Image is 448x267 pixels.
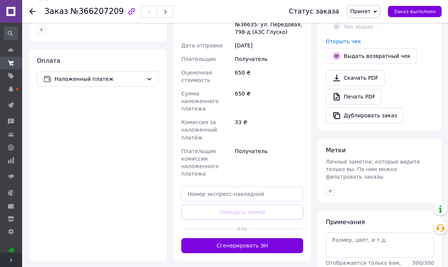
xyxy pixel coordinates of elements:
[29,8,35,15] div: Вернуться назад
[181,90,218,111] span: Сумма наложенного платежа
[325,70,384,85] a: Скачать PDF
[44,7,68,16] span: Заказ
[181,42,222,48] span: Дата отправки
[233,86,304,115] div: 650 ₴
[181,186,302,201] input: Номер экспресс-накладной
[325,218,364,225] span: Примечания
[54,74,143,83] span: Наложенный платеж
[349,8,370,14] span: Принят
[325,48,416,64] button: Выдать возвратный чек
[411,259,433,265] span: 300 / 300
[233,52,304,65] div: Получатель
[181,147,218,176] span: Плательщик комиссии наложенного платежа
[393,9,434,14] span: Заказ выполнен
[325,88,381,104] a: Печать PDF
[233,115,304,144] div: 33 ₴
[233,65,304,86] div: 650 ₴
[181,119,216,140] span: Комиссия за наложенный платёж
[70,7,123,16] span: №
[325,107,403,123] button: Дублировать заказ
[325,158,419,179] span: Личные заметки, которые видите только вы. По ним можно фильтровать заказы
[233,144,304,180] div: Получатель
[181,237,302,252] button: Сгенерировать ЭН
[236,224,248,232] span: или
[387,6,440,17] button: Заказ выполнен
[181,69,211,83] span: Оценочная стоимость
[233,38,304,52] div: [DATE]
[325,146,345,153] span: Метки
[37,57,60,64] span: Оплата
[181,56,216,62] span: Плательщик
[288,8,338,15] div: Статус заказа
